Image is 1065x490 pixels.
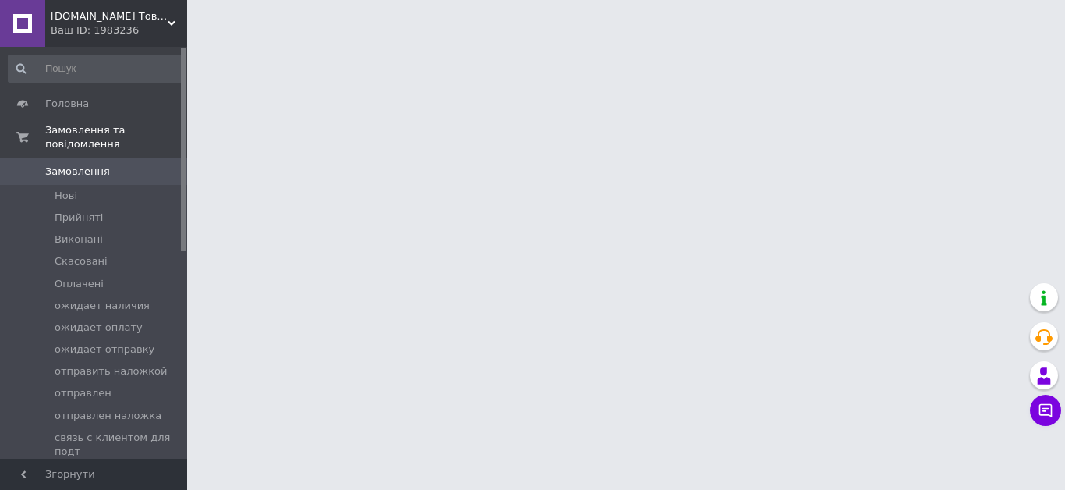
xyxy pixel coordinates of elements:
[55,299,150,313] span: ожидает наличия
[51,9,168,23] span: umarket.top Товари для дома
[55,254,108,268] span: Скасовані
[55,386,111,400] span: отправлен
[55,211,103,225] span: Прийняті
[55,233,103,247] span: Виконані
[55,364,167,378] span: отправить наложкой
[45,123,187,151] span: Замовлення та повідомлення
[51,23,187,37] div: Ваш ID: 1983236
[55,277,104,291] span: Оплачені
[55,189,77,203] span: Нові
[55,409,161,423] span: отправлен наложка
[45,165,110,179] span: Замовлення
[55,343,154,357] span: ожидает отправку
[1030,395,1061,426] button: Чат з покупцем
[45,97,89,111] span: Головна
[55,431,182,459] span: связь с клиентом для подт
[55,321,143,335] span: ожидает оплату
[8,55,184,83] input: Пошук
